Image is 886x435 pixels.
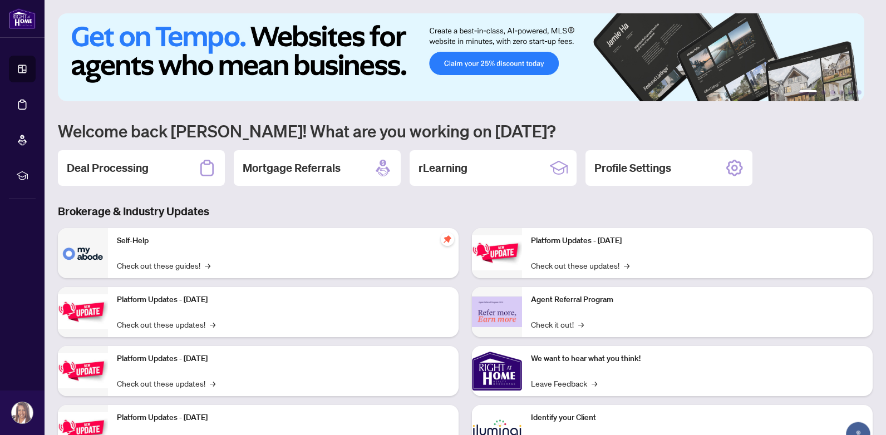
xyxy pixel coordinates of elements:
p: Platform Updates - [DATE] [531,235,864,247]
img: Agent Referral Program [472,296,522,327]
img: logo [9,8,36,29]
span: pushpin [441,233,454,246]
p: Agent Referral Program [531,294,864,306]
p: Platform Updates - [DATE] [117,353,450,365]
h2: Deal Processing [67,160,149,176]
a: Check out these updates!→ [531,259,629,271]
p: Platform Updates - [DATE] [117,294,450,306]
span: → [578,318,584,330]
a: Check out these updates!→ [117,377,215,389]
p: Platform Updates - [DATE] [117,412,450,424]
img: Platform Updates - July 21, 2025 [58,353,108,388]
span: → [624,259,629,271]
button: 1 [799,90,817,95]
h3: Brokerage & Industry Updates [58,204,873,219]
button: 2 [821,90,826,95]
img: Platform Updates - June 23, 2025 [472,235,522,270]
span: → [592,377,597,389]
img: Platform Updates - September 16, 2025 [58,294,108,329]
a: Check it out!→ [531,318,584,330]
img: Profile Icon [12,402,33,423]
button: 5 [848,90,853,95]
img: We want to hear what you think! [472,346,522,396]
p: Self-Help [117,235,450,247]
p: We want to hear what you think! [531,353,864,365]
h1: Welcome back [PERSON_NAME]! What are you working on [DATE]? [58,120,873,141]
a: Check out these updates!→ [117,318,215,330]
span: → [210,318,215,330]
button: Open asap [841,396,875,429]
a: Check out these guides!→ [117,259,210,271]
h2: Mortgage Referrals [243,160,341,176]
h2: rLearning [419,160,467,176]
img: Self-Help [58,228,108,278]
button: 6 [857,90,862,95]
button: 4 [839,90,844,95]
a: Leave Feedback→ [531,377,597,389]
h2: Profile Settings [594,160,671,176]
button: 3 [830,90,835,95]
span: → [205,259,210,271]
p: Identify your Client [531,412,864,424]
span: → [210,377,215,389]
img: Slide 0 [58,13,864,101]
